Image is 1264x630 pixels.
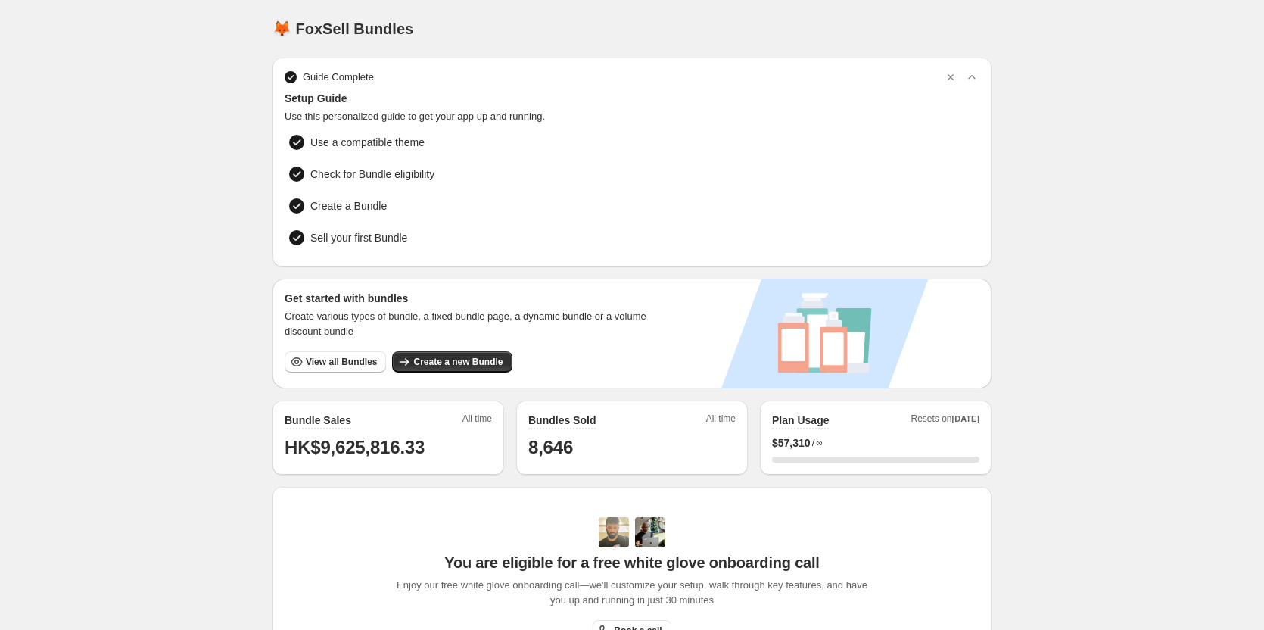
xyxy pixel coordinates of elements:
[285,291,661,306] h3: Get started with bundles
[310,230,407,245] span: Sell your first Bundle
[285,109,979,124] span: Use this personalized guide to get your app up and running.
[706,413,736,429] span: All time
[389,578,876,608] span: Enjoy our free white glove onboarding call—we'll customize your setup, walk through key features,...
[911,413,980,429] span: Resets on
[310,135,425,150] span: Use a compatible theme
[772,413,829,428] h2: Plan Usage
[635,517,665,547] img: Prakhar
[772,435,979,451] div: /
[285,91,979,106] span: Setup Guide
[444,554,819,572] span: You are eligible for a free white glove onboarding call
[952,414,979,423] span: [DATE]
[772,435,811,451] span: $ 57,310
[392,351,512,373] button: Create a new Bundle
[528,413,596,428] h2: Bundles Sold
[310,198,387,214] span: Create a Bundle
[462,413,492,429] span: All time
[306,356,377,368] span: View all Bundles
[413,356,503,368] span: Create a new Bundle
[285,413,351,428] h2: Bundle Sales
[816,437,823,449] span: ∞
[285,351,386,373] button: View all Bundles
[285,309,661,339] span: Create various types of bundle, a fixed bundle page, a dynamic bundle or a volume discount bundle
[310,167,434,182] span: Check for Bundle eligibility
[599,517,629,547] img: Adi
[272,20,413,38] h1: 🦊 FoxSell Bundles
[285,435,492,460] h1: HK$9,625,816.33
[528,435,736,460] h1: 8,646
[303,70,374,85] span: Guide Complete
